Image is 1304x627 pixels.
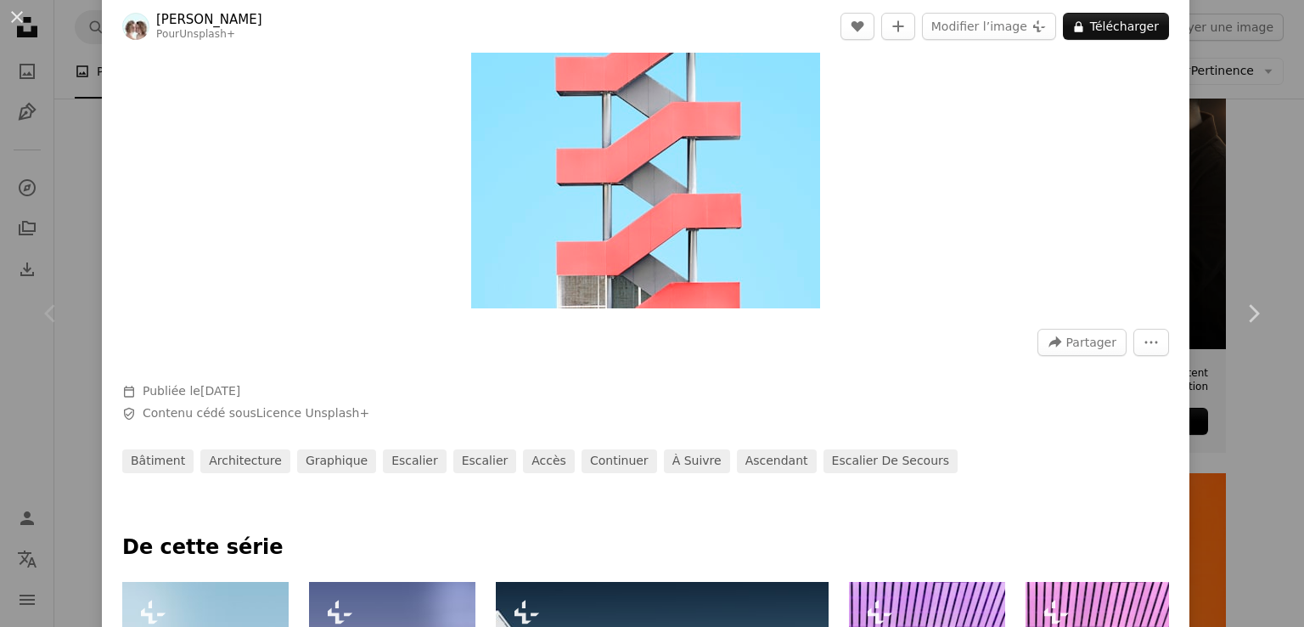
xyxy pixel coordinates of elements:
a: [PERSON_NAME] [156,11,262,28]
span: Publiée le [143,384,240,398]
button: Ajouter à la collection [881,13,915,40]
a: architecture [200,449,290,473]
div: Pour [156,28,262,42]
a: escalier [383,449,447,473]
a: bâtiment [122,449,194,473]
a: à suivre [664,449,730,473]
a: graphique [297,449,376,473]
span: Contenu cédé sous [143,405,369,422]
button: Partager cette image [1037,329,1127,356]
button: Modifier l’image [922,13,1056,40]
a: escalier de secours [823,449,958,473]
a: Licence Unsplash+ [256,406,369,420]
a: Suivant [1202,232,1304,395]
button: Télécharger [1063,13,1169,40]
a: ascendant [737,449,817,473]
span: Partager [1066,330,1116,355]
button: J’aime [840,13,874,40]
img: Accéder au profil de Simone Hutsch [122,13,149,40]
time: 27 octobre 2022 à 12:05:54 UTC+2 [200,384,240,398]
button: Plus d’actions [1133,329,1169,356]
a: Continuer [582,449,657,473]
p: De cette série [122,534,1169,562]
a: accès [523,449,575,473]
a: escalier [453,449,517,473]
a: Unsplash+ [179,28,235,40]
